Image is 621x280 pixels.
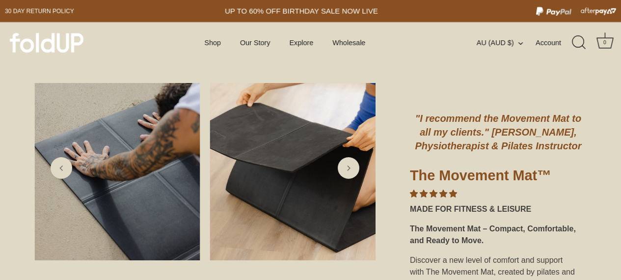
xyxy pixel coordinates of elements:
[196,33,229,52] a: Shop
[477,38,534,47] button: AU (AUD $)
[51,157,72,179] a: Previous slide
[410,205,531,213] strong: MADE FOR FITNESS & LEISURE
[600,38,610,48] div: 0
[5,5,74,17] a: 30 day Return policy
[324,33,374,52] a: Wholesale
[410,167,587,188] h1: The Movement Mat™
[568,32,590,54] a: Search
[180,33,390,52] div: Primary navigation
[536,37,571,49] a: Account
[410,219,587,251] div: The Movement Mat – Compact, Comfortable, and Ready to Move.
[232,33,279,52] a: Our Story
[281,33,322,52] a: Explore
[410,190,457,198] span: 4.86 stars
[594,32,616,54] a: Cart
[415,113,582,151] em: "I recommend the Movement Mat to all my clients." [PERSON_NAME], Physiotherapist & Pilates Instru...
[338,157,359,179] a: Next slide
